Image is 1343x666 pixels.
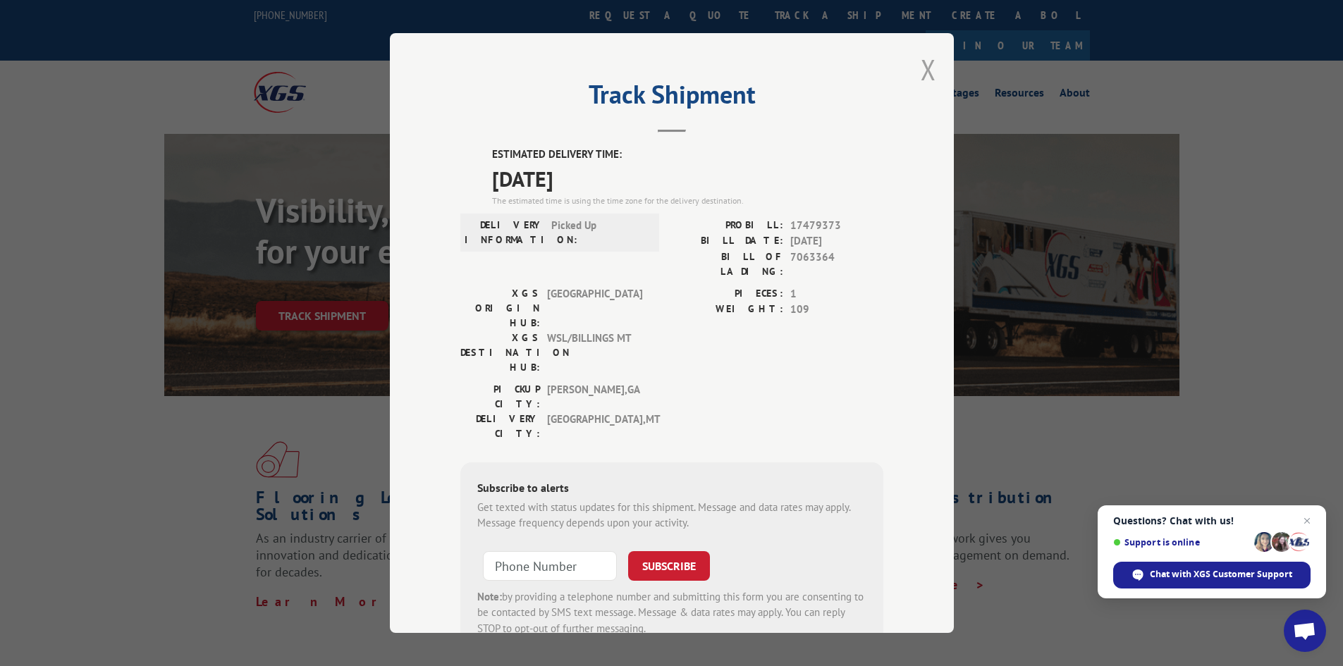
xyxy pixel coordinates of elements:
[790,286,883,302] span: 1
[1299,512,1316,529] span: Close chat
[460,331,540,375] label: XGS DESTINATION HUB:
[790,233,883,249] span: [DATE]
[790,218,883,234] span: 17479373
[477,479,866,500] div: Subscribe to alerts
[1284,610,1326,652] div: Open chat
[547,412,642,441] span: [GEOGRAPHIC_DATA] , MT
[551,218,646,247] span: Picked Up
[790,249,883,279] span: 7063364
[672,286,783,302] label: PIECES:
[465,218,544,247] label: DELIVERY INFORMATION:
[672,302,783,318] label: WEIGHT:
[921,51,936,88] button: Close modal
[477,589,866,637] div: by providing a telephone number and submitting this form you are consenting to be contacted by SM...
[547,286,642,331] span: [GEOGRAPHIC_DATA]
[483,551,617,581] input: Phone Number
[477,590,502,603] strong: Note:
[1113,537,1249,548] span: Support is online
[672,218,783,234] label: PROBILL:
[492,195,883,207] div: The estimated time is using the time zone for the delivery destination.
[628,551,710,581] button: SUBSCRIBE
[547,382,642,412] span: [PERSON_NAME] , GA
[1150,568,1292,581] span: Chat with XGS Customer Support
[672,249,783,279] label: BILL OF LADING:
[460,382,540,412] label: PICKUP CITY:
[460,85,883,111] h2: Track Shipment
[477,500,866,531] div: Get texted with status updates for this shipment. Message and data rates may apply. Message frequ...
[1113,562,1311,588] div: Chat with XGS Customer Support
[492,147,883,163] label: ESTIMATED DELIVERY TIME:
[672,233,783,249] label: BILL DATE:
[460,412,540,441] label: DELIVERY CITY:
[1113,515,1311,526] span: Questions? Chat with us!
[790,302,883,318] span: 109
[460,286,540,331] label: XGS ORIGIN HUB:
[547,331,642,375] span: WSL/BILLINGS MT
[492,163,883,195] span: [DATE]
